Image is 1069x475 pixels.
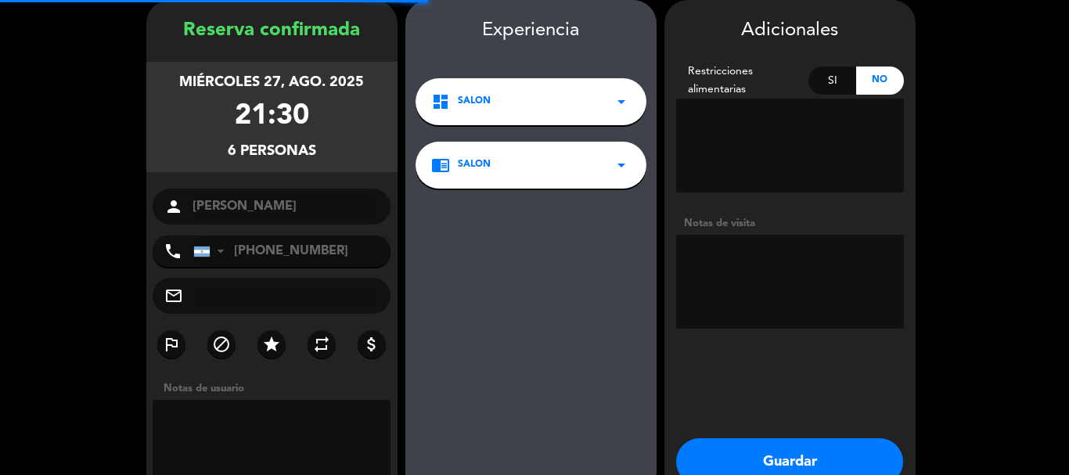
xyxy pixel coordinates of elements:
i: person [164,197,183,216]
div: Si [808,67,856,95]
div: Adicionales [676,16,904,46]
i: dashboard [431,92,450,111]
div: Reserva confirmada [146,16,398,46]
i: attach_money [362,335,381,354]
i: block [212,335,231,354]
i: arrow_drop_down [612,92,631,111]
i: outlined_flag [162,335,181,354]
div: No [856,67,904,95]
i: arrow_drop_down [612,156,631,175]
div: miércoles 27, ago. 2025 [179,71,364,94]
div: Experiencia [405,16,657,46]
div: Notas de visita [676,215,904,232]
div: Argentina: +54 [194,236,230,266]
span: SALON [458,94,491,110]
i: repeat [312,335,331,354]
div: Restricciones alimentarias [676,63,809,99]
div: 6 personas [228,140,316,163]
i: star [262,335,281,354]
span: SALON [458,157,491,173]
i: mail_outline [164,286,183,305]
div: Notas de usuario [156,380,398,397]
i: chrome_reader_mode [431,156,450,175]
i: phone [164,242,182,261]
div: 21:30 [235,94,309,140]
